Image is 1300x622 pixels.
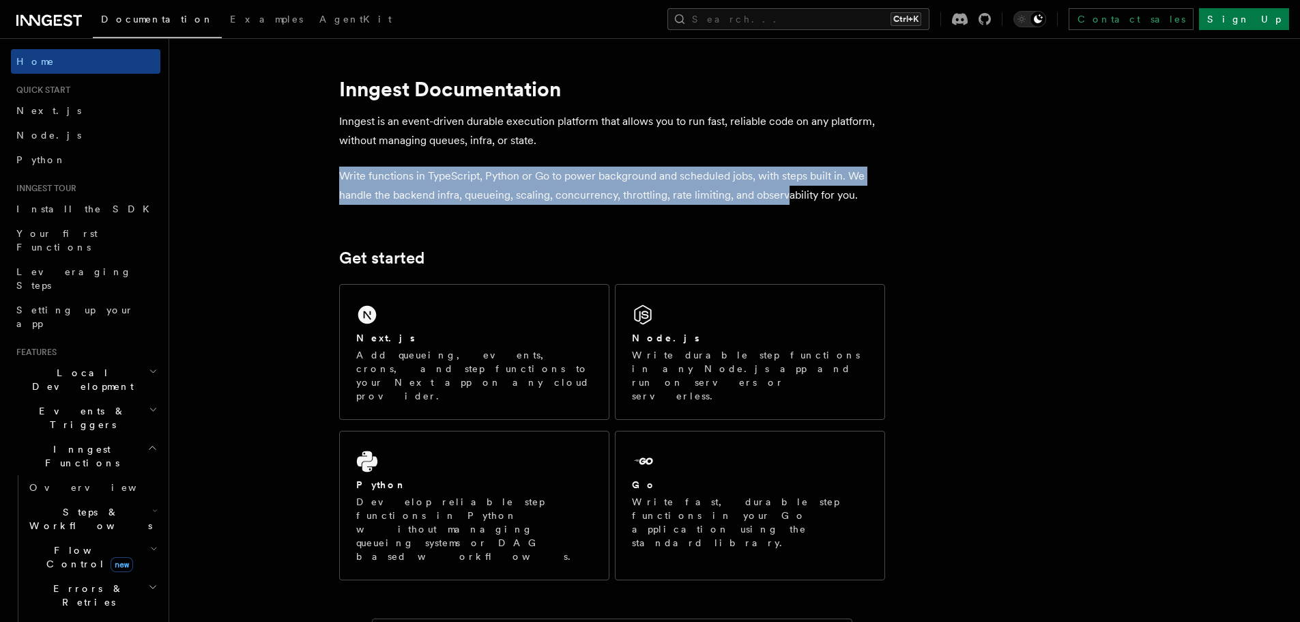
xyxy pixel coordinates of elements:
span: Inngest Functions [11,442,147,470]
p: Add queueing, events, crons, and step functions to your Next app on any cloud provider. [356,348,592,403]
button: Toggle dark mode [1013,11,1046,27]
a: AgentKit [311,4,400,37]
span: Install the SDK [16,203,158,214]
h2: Node.js [632,331,699,345]
a: Contact sales [1069,8,1194,30]
span: Setting up your app [16,305,134,329]
span: Overview [29,482,170,493]
p: Write fast, durable step functions in your Go application using the standard library. [632,495,868,550]
span: Quick start [11,85,70,96]
a: Your first Functions [11,221,160,259]
span: new [111,557,133,572]
span: Your first Functions [16,228,98,253]
button: Search...Ctrl+K [667,8,929,30]
span: Leveraging Steps [16,266,132,291]
h2: Go [632,478,656,492]
span: Documentation [101,14,214,25]
a: GoWrite fast, durable step functions in your Go application using the standard library. [615,431,885,580]
a: Next.jsAdd queueing, events, crons, and step functions to your Next app on any cloud provider. [339,284,609,420]
span: Next.js [16,105,81,116]
a: Python [11,147,160,172]
span: Errors & Retries [24,582,148,609]
a: Next.js [11,98,160,123]
a: PythonDevelop reliable step functions in Python without managing queueing systems or DAG based wo... [339,431,609,580]
a: Documentation [93,4,222,38]
span: Flow Control [24,543,150,571]
a: Overview [24,475,160,500]
span: Events & Triggers [11,404,149,432]
a: Get started [339,249,424,268]
span: Examples [230,14,303,25]
button: Events & Triggers [11,399,160,437]
span: Home [16,55,55,68]
button: Flow Controlnew [24,538,160,576]
span: Python [16,154,66,165]
p: Write functions in TypeScript, Python or Go to power background and scheduled jobs, with steps bu... [339,167,885,205]
a: Setting up your app [11,298,160,336]
p: Write durable step functions in any Node.js app and run on servers or serverless. [632,348,868,403]
kbd: Ctrl+K [891,12,921,26]
button: Errors & Retries [24,576,160,614]
button: Inngest Functions [11,437,160,475]
span: Steps & Workflows [24,505,152,533]
h2: Python [356,478,407,492]
a: Examples [222,4,311,37]
a: Leveraging Steps [11,259,160,298]
button: Steps & Workflows [24,500,160,538]
span: AgentKit [319,14,392,25]
a: Node.js [11,123,160,147]
span: Local Development [11,366,149,393]
span: Inngest tour [11,183,76,194]
span: Node.js [16,130,81,141]
p: Inngest is an event-driven durable execution platform that allows you to run fast, reliable code ... [339,112,885,150]
a: Node.jsWrite durable step functions in any Node.js app and run on servers or serverless. [615,284,885,420]
a: Home [11,49,160,74]
button: Local Development [11,361,160,399]
h1: Inngest Documentation [339,76,885,101]
p: Develop reliable step functions in Python without managing queueing systems or DAG based workflows. [356,495,592,563]
a: Sign Up [1199,8,1289,30]
a: Install the SDK [11,197,160,221]
span: Features [11,347,57,358]
h2: Next.js [356,331,415,345]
